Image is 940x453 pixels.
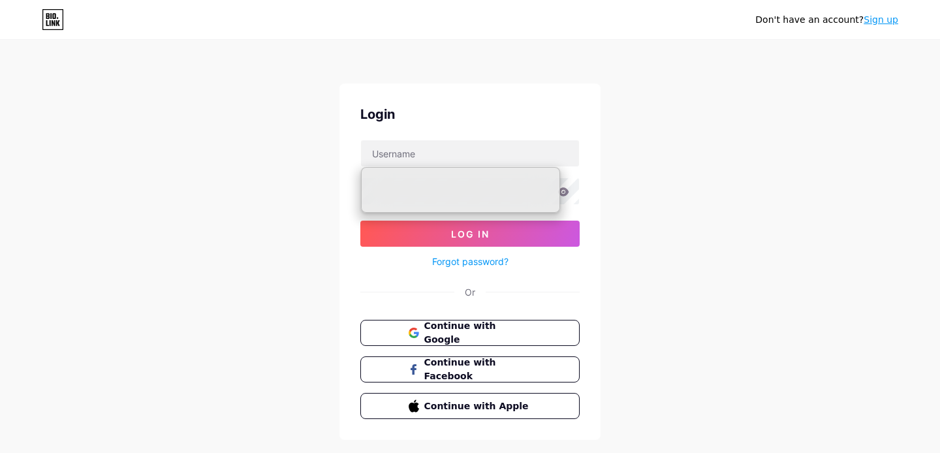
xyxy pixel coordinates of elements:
[360,104,580,124] div: Login
[451,228,490,240] span: Log In
[864,14,898,25] a: Sign up
[361,140,579,166] input: Username
[424,319,532,347] span: Continue with Google
[360,221,580,247] button: Log In
[424,399,532,413] span: Continue with Apple
[360,393,580,419] button: Continue with Apple
[755,13,898,27] div: Don't have an account?
[360,320,580,346] button: Continue with Google
[465,285,475,299] div: Or
[424,356,532,383] span: Continue with Facebook
[432,255,509,268] a: Forgot password?
[360,356,580,383] button: Continue with Facebook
